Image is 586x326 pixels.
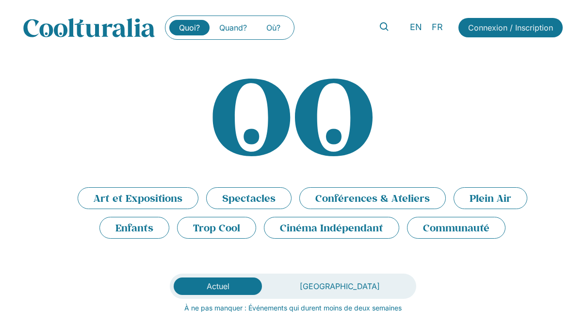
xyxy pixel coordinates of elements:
span: EN [410,22,422,33]
nav: Menu [169,20,290,35]
a: FR [427,20,448,34]
a: Où? [257,20,290,35]
p: À ne pas manquer : Événements qui durent moins de deux semaines [23,303,562,313]
a: EN [405,20,427,34]
li: Communauté [407,217,505,239]
li: Trop Cool [177,217,256,239]
li: Cinéma Indépendant [264,217,399,239]
a: Connexion / Inscription [458,18,563,37]
span: FR [432,22,443,33]
li: Plein Air [454,187,527,209]
li: Art et Expositions [78,187,198,209]
span: Actuel [207,281,229,291]
span: Connexion / Inscription [468,22,553,33]
a: Quoi? [169,20,210,35]
li: Conférences & Ateliers [299,187,446,209]
span: [GEOGRAPHIC_DATA] [300,281,380,291]
li: Spectacles [206,187,292,209]
li: Enfants [99,217,169,239]
a: Quand? [210,20,257,35]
